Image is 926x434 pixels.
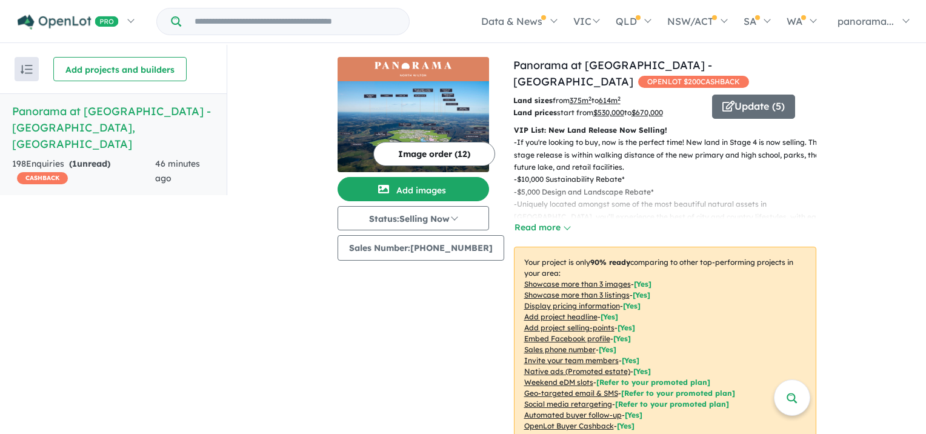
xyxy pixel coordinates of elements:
p: - If you're looking to buy, now is the perfect time! New land in Stage 4 is now selling. This sta... [514,136,826,173]
button: Add images [338,177,489,201]
u: $ 670,000 [631,108,663,117]
span: [ Yes ] [634,279,651,289]
span: [ Yes ] [622,356,639,365]
img: Openlot PRO Logo White [18,15,119,30]
strong: ( unread) [69,158,110,169]
img: Panorama at North Wilton Estate - Wilton Logo [342,62,484,76]
p: - $10,000 Sustainability Rebate* [514,173,826,185]
u: $ 530,000 [593,108,624,117]
img: sort.svg [21,65,33,74]
span: to [624,108,663,117]
sup: 2 [588,95,591,102]
u: Invite your team members [524,356,619,365]
u: Showcase more than 3 listings [524,290,630,299]
span: [ Yes ] [633,290,650,299]
span: 46 minutes ago [155,158,200,184]
u: OpenLot Buyer Cashback [524,421,614,430]
u: Social media retargeting [524,399,612,409]
input: Try estate name, suburb, builder or developer [184,8,407,35]
u: 375 m [570,96,591,105]
p: from [513,95,703,107]
u: Embed Facebook profile [524,334,610,343]
button: Update (5) [712,95,795,119]
span: [Refer to your promoted plan] [621,389,735,398]
u: Geo-targeted email & SMS [524,389,618,398]
div: 198 Enquir ies [12,157,155,186]
span: panorama... [838,15,894,27]
span: [ Yes ] [613,334,631,343]
b: Land prices [513,108,557,117]
u: 614 m [599,96,621,105]
span: [Yes] [633,367,651,376]
a: Panorama at [GEOGRAPHIC_DATA] - [GEOGRAPHIC_DATA] [513,58,712,88]
u: Showcase more than 3 images [524,279,631,289]
p: - Uniquely located amongst some of the most beautiful natural assets in [GEOGRAPHIC_DATA], you’ll... [514,198,826,248]
sup: 2 [618,95,621,102]
span: [ Yes ] [623,301,641,310]
button: Status:Selling Now [338,206,489,230]
span: [ Yes ] [618,323,635,332]
u: Sales phone number [524,345,596,354]
u: Native ads (Promoted estate) [524,367,630,376]
p: - $5,000 Design and Landscape Rebate* [514,186,826,198]
span: CASHBACK [17,172,68,184]
u: Display pricing information [524,301,620,310]
b: Land sizes [513,96,553,105]
u: Add project selling-points [524,323,615,332]
u: Add project headline [524,312,598,321]
u: Weekend eDM slots [524,378,593,387]
p: VIP List: New Land Release Now Selling! [514,124,816,136]
b: 90 % ready [590,258,630,267]
img: Panorama at North Wilton Estate - Wilton [338,81,489,172]
span: to [591,96,621,105]
span: [Yes] [617,421,635,430]
button: Add projects and builders [53,57,187,81]
span: [ Yes ] [599,345,616,354]
a: Panorama at North Wilton Estate - Wilton LogoPanorama at North Wilton Estate - Wilton [338,57,489,172]
button: Image order (12) [373,142,495,166]
span: [Yes] [625,410,642,419]
span: OPENLOT $ 200 CASHBACK [638,76,749,88]
button: Sales Number:[PHONE_NUMBER] [338,235,504,261]
p: start from [513,107,703,119]
span: [Refer to your promoted plan] [615,399,729,409]
h5: Panorama at [GEOGRAPHIC_DATA] - [GEOGRAPHIC_DATA] , [GEOGRAPHIC_DATA] [12,103,215,152]
button: Read more [514,221,571,235]
span: [ Yes ] [601,312,618,321]
span: 1 [72,158,77,169]
u: Automated buyer follow-up [524,410,622,419]
span: [Refer to your promoted plan] [596,378,710,387]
